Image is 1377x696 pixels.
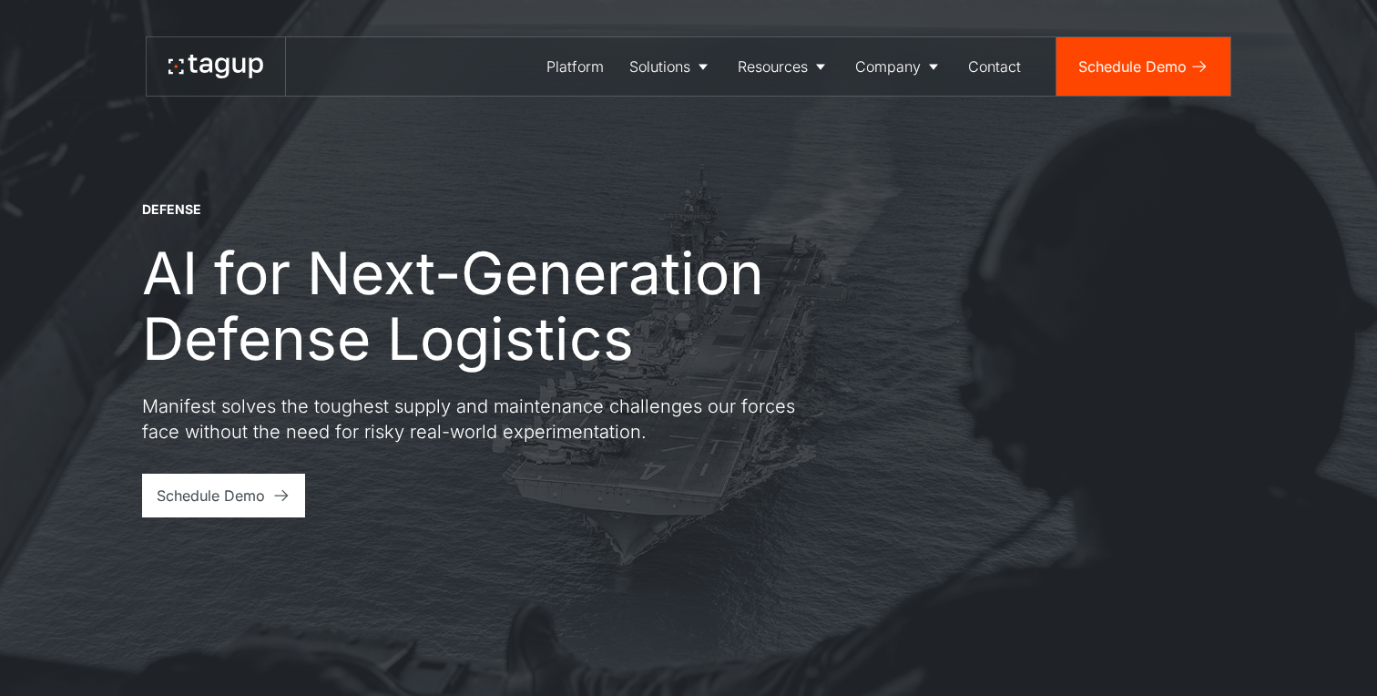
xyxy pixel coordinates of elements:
a: Solutions [617,37,725,96]
h1: AI for Next-Generation Defense Logistics [142,241,907,372]
div: Schedule Demo [1078,56,1187,77]
a: Company [842,37,955,96]
div: Platform [546,56,604,77]
div: DEFENSE [142,200,201,219]
a: Contact [955,37,1034,96]
div: Schedule Demo [157,485,265,507]
div: Resources [738,56,808,77]
div: Solutions [629,56,690,77]
a: Schedule Demo [1056,37,1230,96]
a: Platform [534,37,617,96]
a: Resources [725,37,842,96]
div: Contact [968,56,1021,77]
p: Manifest solves the toughest supply and maintenance challenges our forces face without the need f... [142,394,798,445]
div: Company [855,56,921,77]
a: Schedule Demo [142,474,305,517]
